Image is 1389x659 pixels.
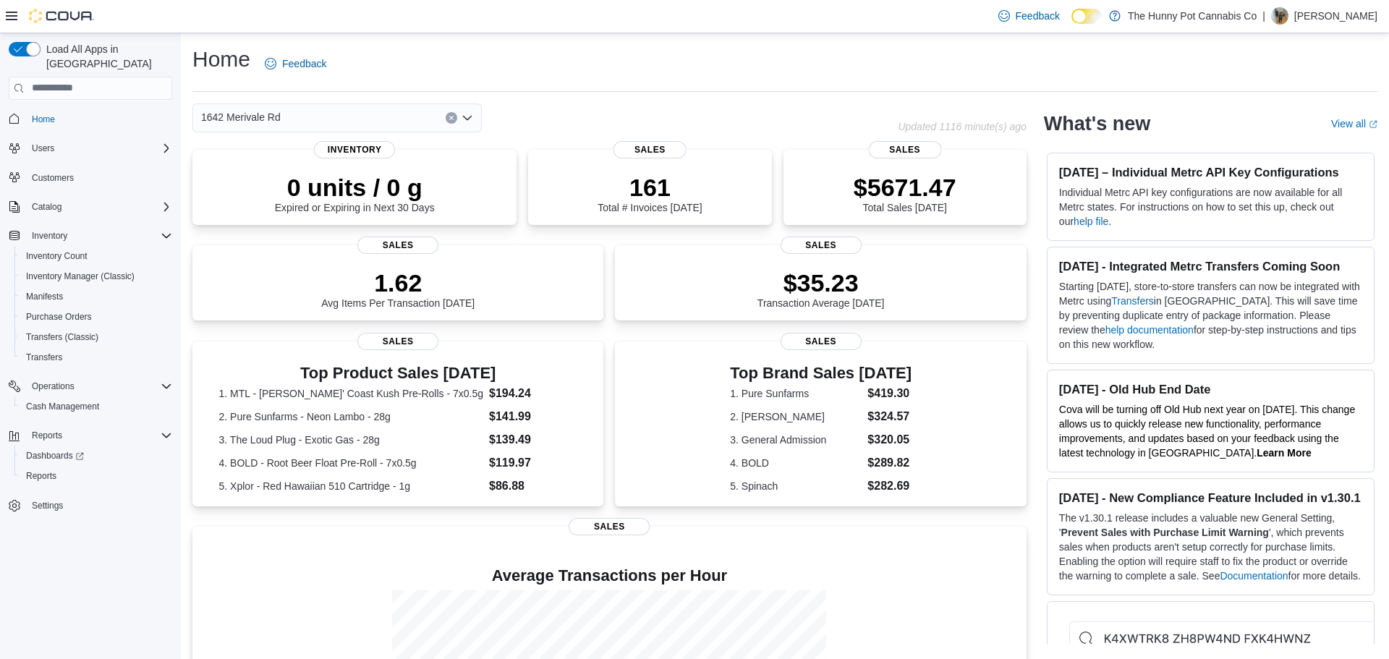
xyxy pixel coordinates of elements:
[1074,216,1108,227] a: help file
[26,140,60,157] button: Users
[14,266,178,286] button: Inventory Manager (Classic)
[854,173,956,213] div: Total Sales [DATE]
[14,466,178,486] button: Reports
[32,201,61,213] span: Catalog
[867,454,912,472] dd: $289.82
[32,500,63,511] span: Settings
[26,169,80,187] a: Customers
[32,380,75,392] span: Operations
[14,396,178,417] button: Cash Management
[219,386,483,401] dt: 1. MTL - [PERSON_NAME]' Coast Kush Pre-Rolls - 7x0.5g
[489,385,577,402] dd: $194.24
[204,567,1015,584] h4: Average Transactions per Hour
[1059,404,1355,459] span: Cova will be turning off Old Hub next year on [DATE]. This change allows us to quickly release ne...
[9,103,172,554] nav: Complex example
[20,467,62,485] a: Reports
[32,430,62,441] span: Reports
[598,173,702,202] p: 161
[26,271,135,282] span: Inventory Manager (Classic)
[32,143,54,154] span: Users
[357,333,438,350] span: Sales
[613,141,687,158] span: Sales
[1044,112,1150,135] h2: What's new
[219,433,483,447] dt: 3. The Loud Plug - Exotic Gas - 28g
[898,121,1026,132] p: Updated 1116 minute(s) ago
[20,349,172,366] span: Transfers
[26,140,172,157] span: Users
[1059,279,1362,352] p: Starting [DATE], store-to-store transfers can now be integrated with Metrc using in [GEOGRAPHIC_D...
[26,111,61,128] a: Home
[757,268,885,297] p: $35.23
[20,467,172,485] span: Reports
[867,408,912,425] dd: $324.57
[14,246,178,266] button: Inventory Count
[26,169,172,187] span: Customers
[26,198,67,216] button: Catalog
[781,237,862,254] span: Sales
[20,349,68,366] a: Transfers
[781,333,862,350] span: Sales
[867,477,912,495] dd: $282.69
[1071,24,1072,25] span: Dark Mode
[1294,7,1377,25] p: [PERSON_NAME]
[201,109,281,126] span: 1642 Merivale Rd
[730,365,912,382] h3: Top Brand Sales [DATE]
[26,427,68,444] button: Reports
[1271,7,1288,25] div: Dennis Martin
[20,308,172,326] span: Purchase Orders
[20,268,140,285] a: Inventory Manager (Classic)
[868,141,941,158] span: Sales
[20,247,93,265] a: Inventory Count
[26,331,98,343] span: Transfers (Classic)
[20,398,172,415] span: Cash Management
[757,268,885,309] div: Transaction Average [DATE]
[1059,382,1362,396] h3: [DATE] - Old Hub End Date
[3,226,178,246] button: Inventory
[1061,527,1269,538] strong: Prevent Sales with Purchase Limit Warning
[219,409,483,424] dt: 2. Pure Sunfarms - Neon Lambo - 28g
[20,328,104,346] a: Transfers (Classic)
[20,398,105,415] a: Cash Management
[1257,447,1311,459] strong: Learn More
[20,447,90,464] a: Dashboards
[357,237,438,254] span: Sales
[32,230,67,242] span: Inventory
[192,45,250,74] h1: Home
[489,454,577,472] dd: $119.97
[26,291,63,302] span: Manifests
[3,109,178,129] button: Home
[26,496,172,514] span: Settings
[3,425,178,446] button: Reports
[219,456,483,470] dt: 4. BOLD - Root Beer Float Pre-Roll - 7x0.5g
[32,172,74,184] span: Customers
[3,376,178,396] button: Operations
[259,49,332,78] a: Feedback
[867,431,912,448] dd: $320.05
[993,1,1066,30] a: Feedback
[219,479,483,493] dt: 5. Xplor - Red Hawaiian 510 Cartridge - 1g
[14,307,178,327] button: Purchase Orders
[1059,511,1362,583] p: The v1.30.1 release includes a valuable new General Setting, ' ', which prevents sales when produ...
[854,173,956,202] p: $5671.47
[14,286,178,307] button: Manifests
[867,385,912,402] dd: $419.30
[3,197,178,217] button: Catalog
[1016,9,1060,23] span: Feedback
[41,42,172,71] span: Load All Apps in [GEOGRAPHIC_DATA]
[26,198,172,216] span: Catalog
[29,9,94,23] img: Cova
[730,433,862,447] dt: 3. General Admission
[26,311,92,323] span: Purchase Orders
[26,427,172,444] span: Reports
[730,456,862,470] dt: 4. BOLD
[1331,118,1377,129] a: View allExternal link
[730,479,862,493] dt: 5. Spinach
[1262,7,1265,25] p: |
[20,268,172,285] span: Inventory Manager (Classic)
[489,477,577,495] dd: $86.88
[275,173,435,202] p: 0 units / 0 g
[26,110,172,128] span: Home
[1059,490,1362,505] h3: [DATE] - New Compliance Feature Included in v1.30.1
[1220,570,1288,582] a: Documentation
[26,378,80,395] button: Operations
